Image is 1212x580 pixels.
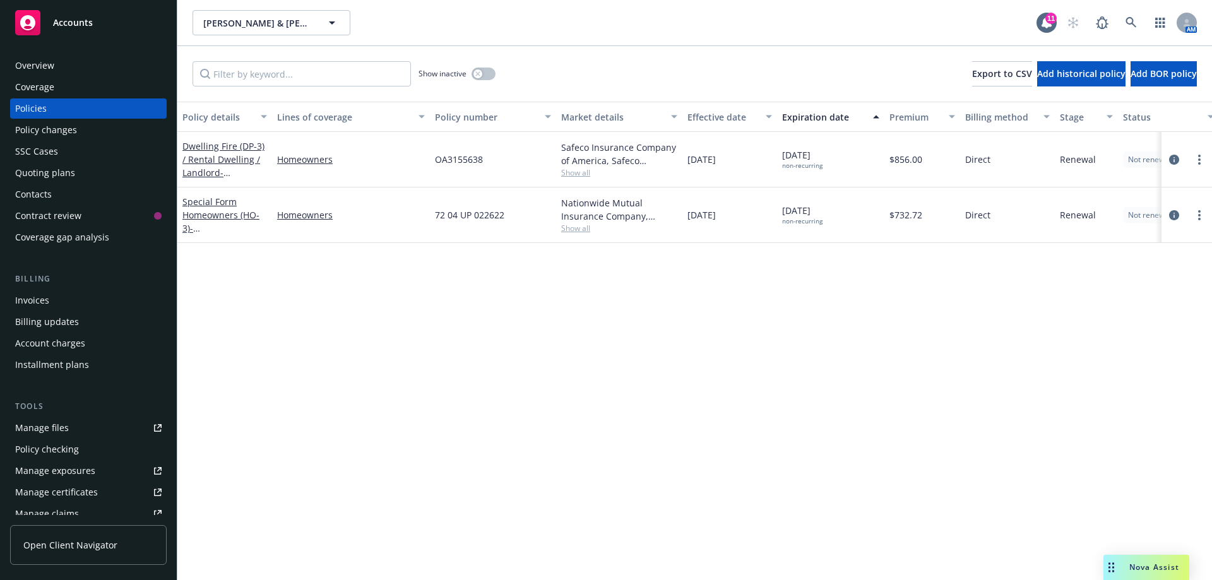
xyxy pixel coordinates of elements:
div: Status [1123,110,1200,124]
div: Drag to move [1103,555,1119,580]
span: Show all [561,167,677,178]
div: Policy changes [15,120,77,140]
span: Renewal [1060,208,1096,222]
a: Special Form Homeowners (HO-3) [182,196,263,261]
a: Contract review [10,206,167,226]
a: Switch app [1148,10,1173,35]
a: Invoices [10,290,167,311]
a: Manage exposures [10,461,167,481]
div: Contacts [15,184,52,204]
div: Overview [15,56,54,76]
a: circleInformation [1167,152,1182,167]
div: Coverage gap analysis [15,227,109,247]
div: SSC Cases [15,141,58,162]
span: Export to CSV [972,68,1032,80]
div: Manage certificates [15,482,98,502]
button: Expiration date [777,102,884,132]
div: Manage claims [15,504,79,524]
div: Account charges [15,333,85,353]
span: Direct [965,153,990,166]
div: Manage exposures [15,461,95,481]
a: Coverage gap analysis [10,227,167,247]
button: Market details [556,102,682,132]
div: Policy checking [15,439,79,459]
a: Manage files [10,418,167,438]
button: Add BOR policy [1131,61,1197,86]
div: Policies [15,98,47,119]
a: more [1192,208,1207,223]
div: Stage [1060,110,1099,124]
a: Policies [10,98,167,119]
button: [PERSON_NAME] & [PERSON_NAME] [193,10,350,35]
div: Tools [10,400,167,413]
button: Premium [884,102,960,132]
div: Installment plans [15,355,89,375]
a: Start snowing [1060,10,1086,35]
div: non-recurring [782,217,823,225]
div: non-recurring [782,162,823,170]
button: Effective date [682,102,777,132]
span: - [STREET_ADDRESS] [182,167,263,192]
span: [DATE] [687,153,716,166]
a: Coverage [10,77,167,97]
div: Nationwide Mutual Insurance Company, Nationwide Insurance Company [561,196,677,223]
div: Policy number [435,110,537,124]
div: Expiration date [782,110,865,124]
div: Billing [10,273,167,285]
button: Nova Assist [1103,555,1189,580]
div: 11 [1045,13,1057,24]
span: Add historical policy [1037,68,1126,80]
a: Policy checking [10,439,167,459]
span: Accounts [53,18,93,28]
a: SSC Cases [10,141,167,162]
button: Add historical policy [1037,61,1126,86]
a: circleInformation [1167,208,1182,223]
div: Billing updates [15,312,79,332]
a: Contacts [10,184,167,204]
button: Billing method [960,102,1055,132]
a: Quoting plans [10,163,167,183]
a: Installment plans [10,355,167,375]
button: Lines of coverage [272,102,430,132]
div: Contract review [15,206,81,226]
div: Lines of coverage [277,110,411,124]
div: Premium [889,110,941,124]
div: Policy details [182,110,253,124]
div: Invoices [15,290,49,311]
a: Manage claims [10,504,167,524]
button: Stage [1055,102,1118,132]
button: Policy details [177,102,272,132]
div: Billing method [965,110,1036,124]
a: Homeowners [277,153,425,166]
span: Renewal [1060,153,1096,166]
a: Manage certificates [10,482,167,502]
div: Manage files [15,418,69,438]
span: $732.72 [889,208,922,222]
span: $856.00 [889,153,922,166]
span: Show inactive [419,68,466,79]
a: Search [1119,10,1144,35]
a: more [1192,152,1207,167]
input: Filter by keyword... [193,61,411,86]
span: Not renewing [1128,154,1175,165]
a: Account charges [10,333,167,353]
div: Effective date [687,110,758,124]
a: Dwelling Fire (DP-3) / Rental Dwelling / Landlord [182,140,264,192]
span: [PERSON_NAME] & [PERSON_NAME] [203,16,312,30]
button: Export to CSV [972,61,1032,86]
button: Policy number [430,102,556,132]
span: [DATE] [782,204,823,225]
span: [DATE] [782,148,823,170]
div: Safeco Insurance Company of America, Safeco Insurance (Liberty Mutual) [561,141,677,167]
a: Policy changes [10,120,167,140]
span: Show all [561,223,677,234]
span: [DATE] [687,208,716,222]
a: Homeowners [277,208,425,222]
span: Open Client Navigator [23,538,117,552]
div: Quoting plans [15,163,75,183]
span: Nova Assist [1129,562,1179,572]
a: Report a Bug [1090,10,1115,35]
a: Billing updates [10,312,167,332]
a: Overview [10,56,167,76]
